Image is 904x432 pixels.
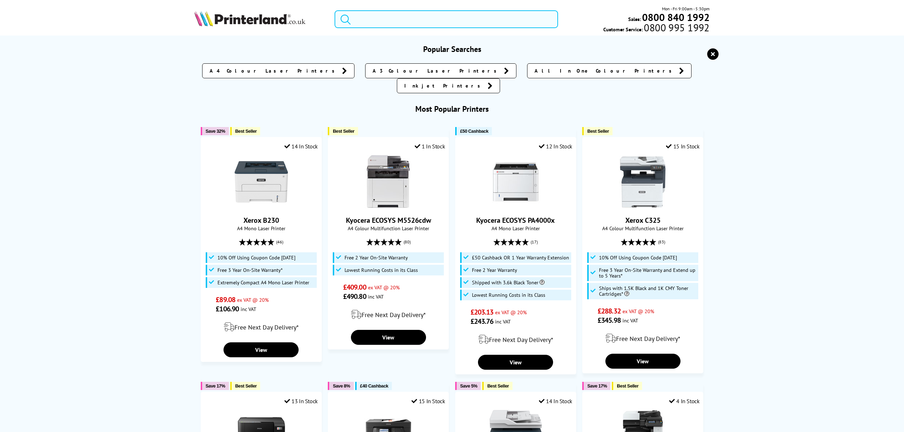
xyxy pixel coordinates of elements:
[332,305,445,325] div: modal_delivery
[489,203,542,210] a: Kyocera ECOSYS PA4000x
[404,82,484,89] span: Inkjet Printers
[362,155,415,209] img: Kyocera ECOSYS M5526cdw
[205,317,318,337] div: modal_delivery
[397,78,500,93] a: Inkjet Printers
[586,225,699,232] span: A4 Colour Multifunction Laser Printer
[612,382,642,390] button: Best Seller
[235,203,288,210] a: Xerox B230
[217,255,295,260] span: 10% Off Using Coupon Code [DATE]
[206,128,225,134] span: Save 32%
[531,235,538,249] span: (17)
[332,225,445,232] span: A4 Colour Multifunction Laser Printer
[622,308,654,315] span: ex VAT @ 20%
[616,203,669,210] a: Xerox C325
[201,382,229,390] button: Save 17%
[346,216,431,225] a: Kyocera ECOSYS M5526cdw
[495,318,511,325] span: inc VAT
[235,383,257,389] span: Best Seller
[333,128,354,134] span: Best Seller
[360,383,388,389] span: £40 Cashback
[587,383,607,389] span: Save 17%
[628,16,641,22] span: Sales:
[217,280,309,285] span: Extremely Compact A4 Mono Laser Printer
[237,296,269,303] span: ex VAT @ 20%
[471,317,494,326] span: £243.76
[662,5,710,12] span: Mon - Fri 9:00am - 5:30pm
[582,127,613,135] button: Best Seller
[666,143,699,150] div: 15 In Stock
[373,67,500,74] span: A3 Colour Laser Printers
[643,24,709,31] span: 0800 995 1992
[625,216,661,225] a: Xerox C325
[605,354,680,369] a: View
[472,255,569,260] span: £50 Cashback OR 1 Year Warranty Extension
[587,128,609,134] span: Best Seller
[599,285,697,297] span: Ships with 1.5K Black and 1K CMY Toner Cartridges*
[343,292,366,301] span: £490.80
[478,355,553,370] a: View
[527,63,692,78] a: All In One Colour Printers
[201,127,229,135] button: Save 32%
[241,306,256,312] span: inc VAT
[489,155,542,209] img: Kyocera ECOSYS PA4000x
[243,216,279,225] a: Xerox B230
[482,382,513,390] button: Best Seller
[415,143,445,150] div: 1 In Stock
[206,383,225,389] span: Save 17%
[335,10,558,28] input: Search product or brand
[539,143,572,150] div: 12 In Stock
[343,283,366,292] span: £409.00
[355,382,392,390] button: £40 Cashback
[224,342,299,357] a: View
[472,292,545,298] span: Lowest Running Costs in its Class
[276,235,283,249] span: (46)
[455,127,492,135] button: £50 Cashback
[641,14,710,21] a: 0800 840 1992
[476,216,555,225] a: Kyocera ECOSYS PA4000x
[535,67,676,74] span: All In One Colour Printers
[230,382,261,390] button: Best Seller
[194,44,710,54] h3: Popular Searches
[603,24,709,33] span: Customer Service:
[362,203,415,210] a: Kyocera ECOSYS M5526cdw
[194,104,710,114] h3: Most Popular Printers
[472,280,545,285] span: Shipped with 3.6k Black Toner
[205,225,318,232] span: A4 Mono Laser Printer
[616,155,669,209] img: Xerox C325
[459,330,572,349] div: modal_delivery
[617,383,638,389] span: Best Seller
[194,11,305,26] img: Printerland Logo
[460,383,477,389] span: Save 5%
[582,382,610,390] button: Save 17%
[471,307,494,317] span: £203.13
[539,397,572,405] div: 14 In Stock
[328,127,358,135] button: Best Seller
[235,128,257,134] span: Best Seller
[411,397,445,405] div: 15 In Stock
[404,235,411,249] span: (80)
[210,67,338,74] span: A4 Colour Laser Printers
[368,293,384,300] span: inc VAT
[669,397,700,405] div: 4 In Stock
[599,255,677,260] span: 10% Off Using Coupon Code [DATE]
[495,309,527,316] span: ex VAT @ 20%
[345,255,408,260] span: Free 2 Year On-Site Warranty
[598,316,621,325] span: £345.98
[599,267,697,279] span: Free 3 Year On-Site Warranty and Extend up to 5 Years*
[586,328,699,348] div: modal_delivery
[455,382,481,390] button: Save 5%
[202,63,354,78] a: A4 Colour Laser Printers
[658,235,665,249] span: (83)
[368,284,400,291] span: ex VAT @ 20%
[345,267,418,273] span: Lowest Running Costs in its Class
[472,267,517,273] span: Free 2 Year Warranty
[365,63,516,78] a: A3 Colour Laser Printers
[216,295,235,304] span: £89.08
[284,397,318,405] div: 13 In Stock
[598,306,621,316] span: £288.32
[351,330,426,345] a: View
[217,267,283,273] span: Free 3 Year On-Site Warranty*
[642,11,710,24] b: 0800 840 1992
[460,128,488,134] span: £50 Cashback
[622,317,638,324] span: inc VAT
